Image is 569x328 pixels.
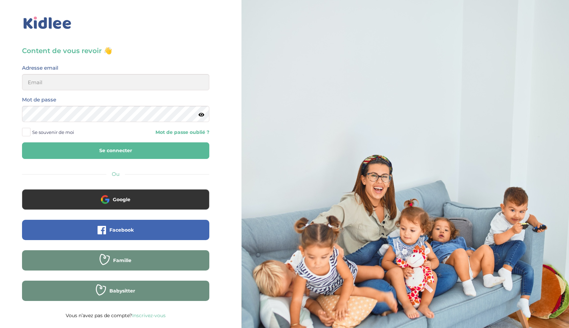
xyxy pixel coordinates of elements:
[22,292,209,299] a: Babysitter
[32,128,74,137] span: Se souvenir de moi
[113,196,130,203] span: Google
[113,257,131,264] span: Famille
[22,74,209,90] input: Email
[132,312,166,319] a: Inscrivez-vous
[22,262,209,268] a: Famille
[121,129,209,136] a: Mot de passe oublié ?
[22,201,209,207] a: Google
[22,15,73,31] img: logo_kidlee_bleu
[22,95,56,104] label: Mot de passe
[101,195,109,204] img: google.png
[109,287,135,294] span: Babysitter
[22,142,209,159] button: Se connecter
[22,189,209,210] button: Google
[22,281,209,301] button: Babysitter
[22,46,209,55] h3: Content de vous revoir 👋
[22,220,209,240] button: Facebook
[112,171,120,177] span: Ou
[22,231,209,238] a: Facebook
[98,226,106,234] img: facebook.png
[22,250,209,271] button: Famille
[109,227,134,233] span: Facebook
[22,311,209,320] p: Vous n’avez pas de compte?
[22,64,58,72] label: Adresse email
